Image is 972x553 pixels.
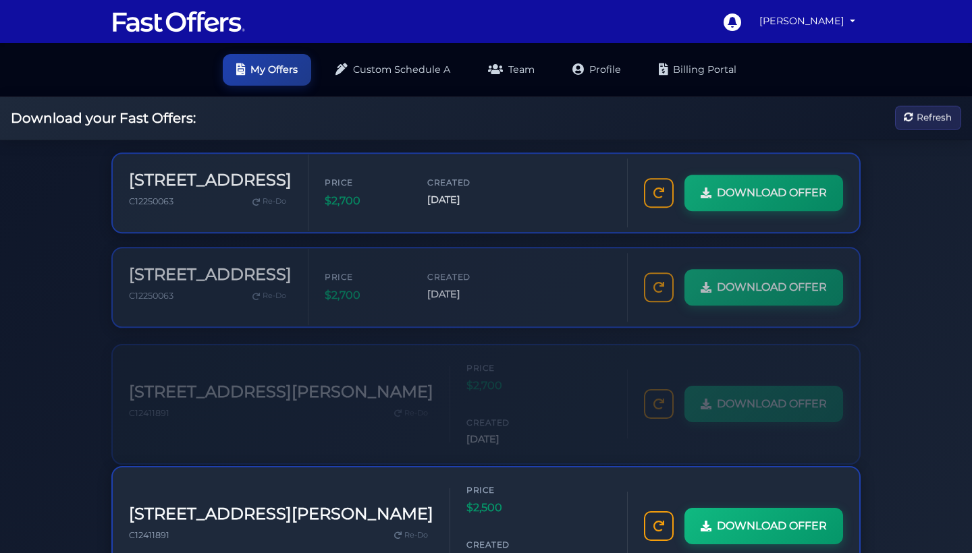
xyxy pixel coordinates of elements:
[684,376,843,413] a: DOWNLOAD OFFER
[325,175,406,187] span: Price
[427,283,508,298] span: [DATE]
[559,54,634,86] a: Profile
[404,529,428,542] span: Re-Do
[247,283,292,301] a: Re-Do
[645,54,750,86] a: Billing Portal
[466,352,547,365] span: Price
[404,398,428,410] span: Re-Do
[129,169,292,189] h3: [STREET_ADDRESS]
[754,8,861,34] a: [PERSON_NAME]
[129,373,433,392] h3: [STREET_ADDRESS][PERSON_NAME]
[466,407,547,419] span: Created
[466,422,547,438] span: [DATE]
[322,54,464,86] a: Custom Schedule A
[475,54,548,86] a: Team
[427,191,508,206] span: [DATE]
[129,399,169,409] span: C12411891
[325,266,406,279] span: Price
[389,527,433,544] a: Re-Do
[389,395,433,413] a: Re-Do
[466,368,547,385] span: $2,700
[223,54,311,86] a: My Offers
[684,173,843,210] a: DOWNLOAD OFFER
[263,286,286,298] span: Re-Do
[717,386,827,403] span: DOWNLOAD OFFER
[427,266,508,279] span: Created
[466,484,547,496] span: Price
[247,192,292,209] a: Re-Do
[717,517,827,535] span: DOWNLOAD OFFER
[129,261,292,281] h3: [STREET_ADDRESS]
[427,175,508,187] span: Created
[684,265,843,301] a: DOWNLOAD OFFER
[717,274,827,292] span: DOWNLOAD OFFER
[684,508,843,544] a: DOWNLOAD OFFER
[717,183,827,200] span: DOWNLOAD OFFER
[263,194,286,206] span: Re-Do
[325,283,406,300] span: $2,700
[895,106,961,131] button: Refresh
[917,111,952,125] span: Refresh
[129,195,173,205] span: C12250063
[11,110,196,126] h2: Download your Fast Offers:
[325,191,406,208] span: $2,700
[129,504,433,524] h3: [STREET_ADDRESS][PERSON_NAME]
[129,287,173,297] span: C12250063
[466,499,547,517] span: $2,500
[466,538,547,551] span: Created
[129,530,169,540] span: C12411891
